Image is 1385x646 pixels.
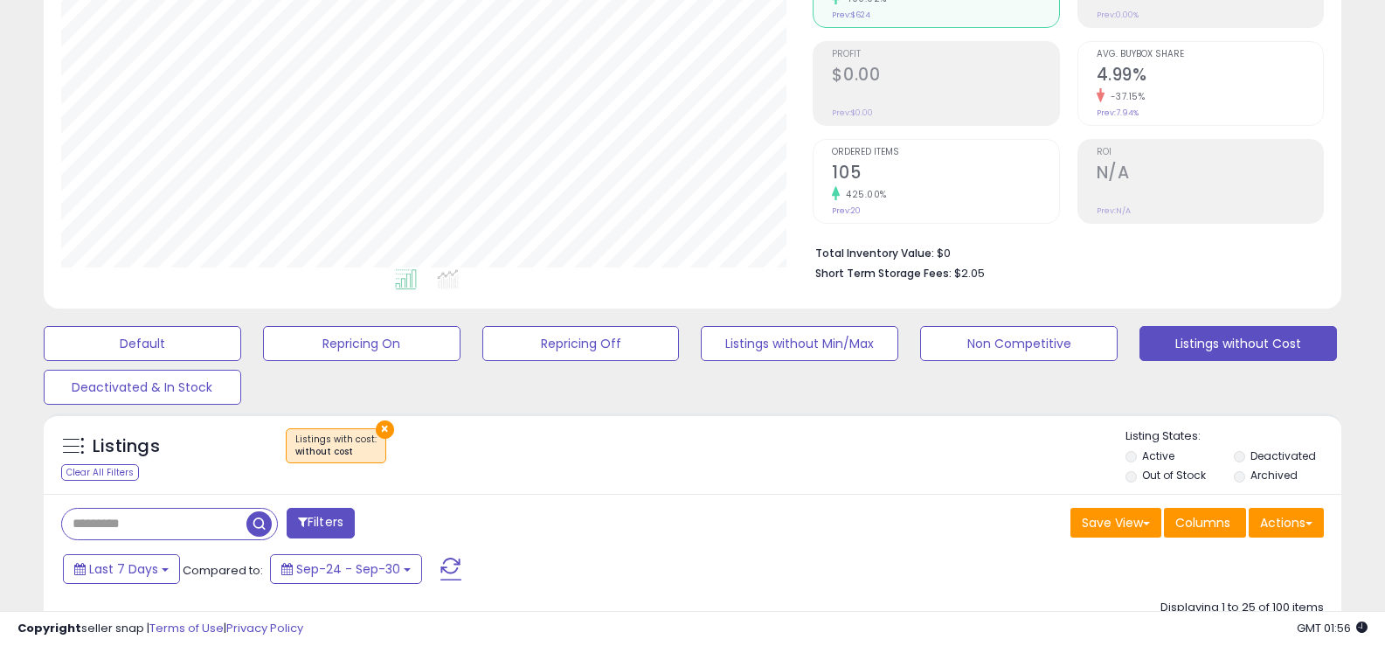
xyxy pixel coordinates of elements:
p: Listing States: [1125,428,1341,445]
small: 425.00% [840,188,887,201]
span: Ordered Items [832,148,1058,157]
small: Prev: 0.00% [1097,10,1139,20]
span: Compared to: [183,562,263,579]
span: Avg. Buybox Share [1097,50,1323,59]
span: Columns [1175,514,1230,531]
small: Prev: $0.00 [832,108,873,118]
span: Last 7 Days [89,560,158,578]
h2: $0.00 [832,65,1058,88]
b: Short Term Storage Fees: [815,266,952,281]
button: Listings without Cost [1139,326,1337,361]
li: $0 [815,241,1311,262]
h2: N/A [1097,163,1323,186]
button: Save View [1070,508,1161,538]
button: × [376,420,394,439]
h2: 4.99% [1097,65,1323,88]
button: Repricing On [263,326,461,361]
div: Displaying 1 to 25 of 100 items [1160,600,1324,616]
div: without cost [295,446,377,458]
label: Archived [1250,468,1298,483]
button: Repricing Off [482,326,680,361]
label: Active [1142,448,1174,463]
h5: Listings [93,434,160,459]
div: seller snap | | [17,621,303,637]
button: Filters [287,508,355,538]
button: Listings without Min/Max [701,326,898,361]
strong: Copyright [17,620,81,636]
button: Sep-24 - Sep-30 [270,554,422,584]
label: Out of Stock [1142,468,1206,483]
button: Default [44,326,241,361]
small: Prev: N/A [1097,205,1131,216]
h2: 105 [832,163,1058,186]
label: Deactivated [1250,448,1316,463]
button: Non Competitive [920,326,1118,361]
button: Deactivated & In Stock [44,370,241,405]
small: Prev: 20 [832,205,861,216]
span: $2.05 [954,265,985,281]
a: Privacy Policy [226,620,303,636]
span: 2025-10-8 01:56 GMT [1297,620,1368,636]
b: Total Inventory Value: [815,246,934,260]
div: Clear All Filters [61,464,139,481]
span: Sep-24 - Sep-30 [296,560,400,578]
small: Prev: $624 [832,10,870,20]
small: -37.15% [1105,90,1146,103]
span: Profit [832,50,1058,59]
button: Last 7 Days [63,554,180,584]
a: Terms of Use [149,620,224,636]
span: ROI [1097,148,1323,157]
button: Actions [1249,508,1324,538]
small: Prev: 7.94% [1097,108,1139,118]
span: Listings with cost : [295,433,377,459]
button: Columns [1164,508,1246,538]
